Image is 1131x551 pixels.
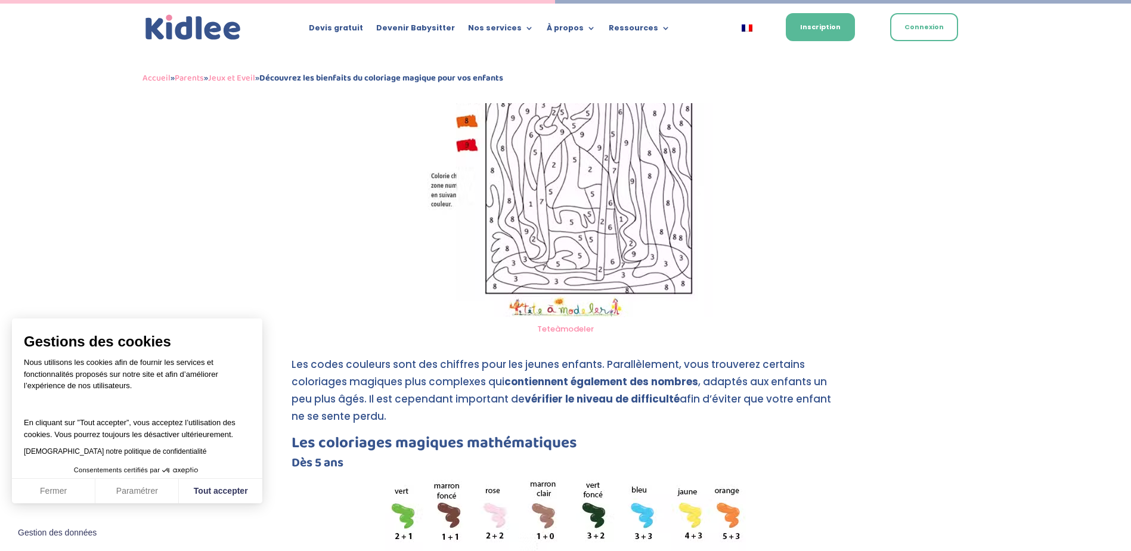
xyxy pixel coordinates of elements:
button: Fermer [12,479,95,504]
p: Les codes couleurs sont des chiffres pour les jeunes enfants. Parallèlement, vous trouverez certa... [292,356,840,435]
button: Paramétrer [95,479,179,504]
span: » » » [142,71,503,85]
h3: Les coloriages magiques mathématiques [292,435,840,457]
span: Gestions des cookies [24,333,250,351]
a: Ressources [609,24,670,37]
strong: contiennent également des nombres [504,374,698,389]
span: Consentements certifiés par [74,467,160,473]
a: Devis gratuit [309,24,363,37]
a: Devenir Babysitter [376,24,455,37]
img: logo_kidlee_bleu [142,12,244,44]
strong: Découvrez les bienfaits du coloriage magique pour vos enfants [259,71,503,85]
a: Accueil [142,71,171,85]
p: Nous utilisons les cookies afin de fournir les services et fonctionnalités proposés sur notre sit... [24,357,250,400]
a: Connexion [890,13,958,41]
button: Fermer le widget sans consentement [11,521,104,546]
span: Gestion des données [18,528,97,538]
button: Consentements certifiés par [68,463,206,478]
a: Nos services [468,24,534,37]
h4: Dès 5 ans [292,457,840,475]
a: Parents [175,71,204,85]
button: Tout accepter [179,479,262,504]
a: Jeux et Eveil [208,71,255,85]
a: [DEMOGRAPHIC_DATA] notre politique de confidentialité [24,447,206,456]
strong: vérifier le niveau de difficulté [525,392,680,406]
img: Français [742,24,752,32]
p: En cliquant sur ”Tout accepter”, vous acceptez l’utilisation des cookies. Vous pourrez toujours l... [24,405,250,441]
a: Teteàmodeler [537,323,594,335]
a: Kidlee Logo [142,12,244,44]
svg: Axeptio [162,453,198,488]
a: Inscription [786,13,855,41]
a: À propos [547,24,596,37]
